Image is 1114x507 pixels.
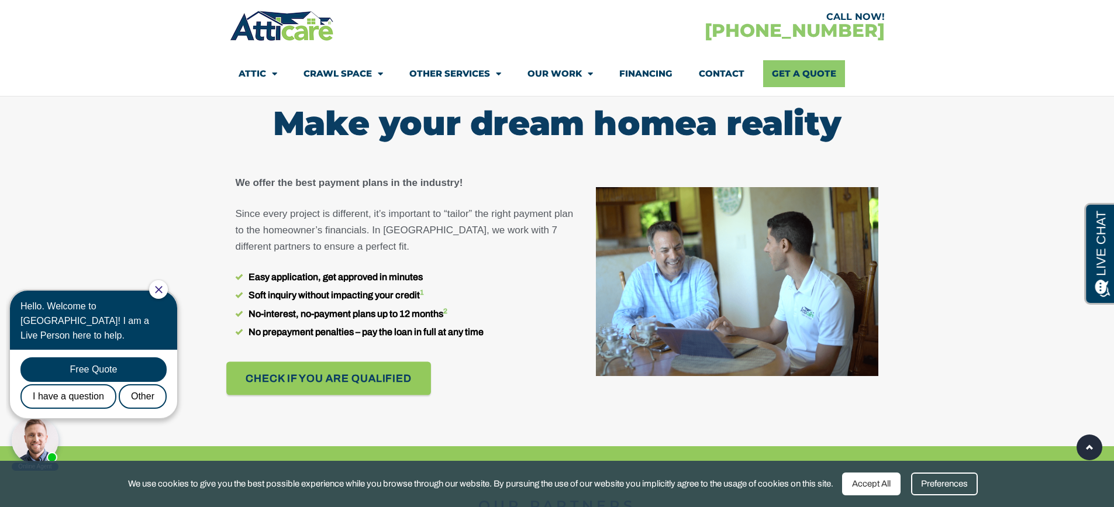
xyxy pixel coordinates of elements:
[409,60,501,87] a: Other Services
[236,206,584,255] p: Since every project is different, it’s important to “tailor” the right payment plan to the homeow...
[236,325,584,340] li: No prepayment penalties – pay the loan in full at any time
[619,60,672,87] a: Financing
[911,472,978,495] div: Preferences
[420,290,424,300] a: 1
[443,307,447,315] sup: 2
[246,368,412,389] span: Check if you are qualified
[239,60,876,87] nav: Menu
[236,288,584,303] li: Soft inquiry without impacting your credit
[527,60,593,87] a: Our Work
[557,12,885,22] div: CALL NOW!
[420,288,424,296] sup: 1
[699,60,744,87] a: Contact
[236,270,584,285] li: Easy application, get approved in minutes
[239,60,277,87] a: Attic
[763,60,845,87] a: Get A Quote
[29,9,94,24] span: Opens a chat window
[128,477,833,491] span: We use cookies to give you the best possible experience while you browse through our website. By ...
[303,60,383,87] a: Crawl Space
[226,362,431,395] a: Check if you are qualified
[6,279,193,472] iframe: Chat Invitation
[236,177,463,188] strong: We offer the best payment plans in the industry!
[236,306,584,322] li: No-interest, no-payment plans up to 12 months
[696,103,841,143] span: a reality
[842,472,901,495] div: Accept All
[443,309,447,319] a: 2
[236,106,879,140] h2: Make your dream home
